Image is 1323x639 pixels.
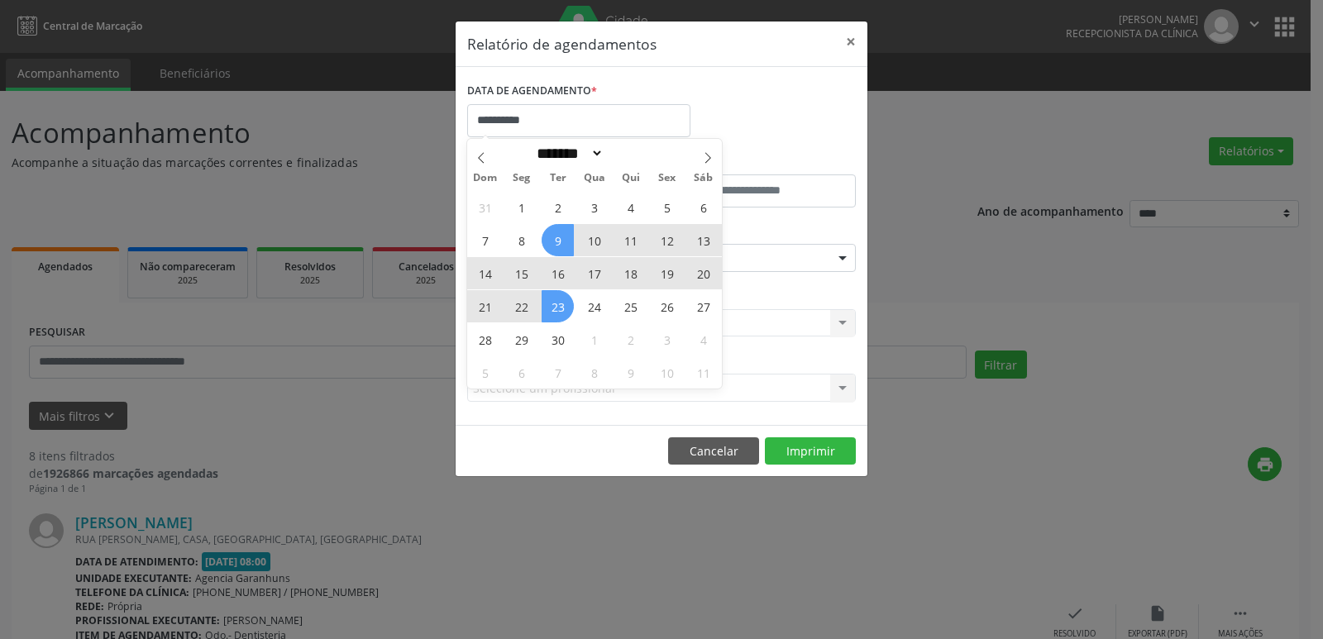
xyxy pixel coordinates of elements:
button: Imprimir [765,437,856,465]
span: Outubro 11, 2025 [687,356,719,389]
span: Outubro 8, 2025 [578,356,610,389]
span: Setembro 21, 2025 [469,290,501,322]
span: Setembro 4, 2025 [614,191,647,223]
span: Setembro 26, 2025 [651,290,683,322]
span: Setembro 23, 2025 [542,290,574,322]
span: Setembro 8, 2025 [505,224,537,256]
h5: Relatório de agendamentos [467,33,657,55]
span: Setembro 12, 2025 [651,224,683,256]
span: Setembro 20, 2025 [687,257,719,289]
span: Setembro 19, 2025 [651,257,683,289]
span: Setembro 9, 2025 [542,224,574,256]
span: Setembro 7, 2025 [469,224,501,256]
button: Close [834,21,867,62]
span: Setembro 25, 2025 [614,290,647,322]
span: Outubro 3, 2025 [651,323,683,355]
span: Qui [613,173,649,184]
span: Setembro 5, 2025 [651,191,683,223]
span: Setembro 28, 2025 [469,323,501,355]
span: Setembro 3, 2025 [578,191,610,223]
span: Setembro 16, 2025 [542,257,574,289]
span: Outubro 9, 2025 [614,356,647,389]
span: Outubro 6, 2025 [505,356,537,389]
span: Setembro 24, 2025 [578,290,610,322]
span: Outubro 7, 2025 [542,356,574,389]
span: Outubro 2, 2025 [614,323,647,355]
span: Outubro 5, 2025 [469,356,501,389]
span: Setembro 29, 2025 [505,323,537,355]
span: Agosto 31, 2025 [469,191,501,223]
span: Outubro 1, 2025 [578,323,610,355]
span: Sáb [685,173,722,184]
span: Setembro 17, 2025 [578,257,610,289]
span: Dom [467,173,504,184]
span: Setembro 22, 2025 [505,290,537,322]
span: Setembro 10, 2025 [578,224,610,256]
span: Setembro 11, 2025 [614,224,647,256]
span: Qua [576,173,613,184]
span: Setembro 15, 2025 [505,257,537,289]
span: Setembro 18, 2025 [614,257,647,289]
span: Setembro 6, 2025 [687,191,719,223]
label: DATA DE AGENDAMENTO [467,79,597,104]
select: Month [531,145,604,162]
span: Setembro 14, 2025 [469,257,501,289]
span: Outubro 4, 2025 [687,323,719,355]
span: Seg [504,173,540,184]
label: ATÉ [666,149,856,174]
span: Setembro 1, 2025 [505,191,537,223]
span: Outubro 10, 2025 [651,356,683,389]
button: Cancelar [668,437,759,465]
span: Ter [540,173,576,184]
span: Setembro 2, 2025 [542,191,574,223]
span: Setembro 27, 2025 [687,290,719,322]
span: Sex [649,173,685,184]
input: Year [604,145,658,162]
span: Setembro 13, 2025 [687,224,719,256]
span: Setembro 30, 2025 [542,323,574,355]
